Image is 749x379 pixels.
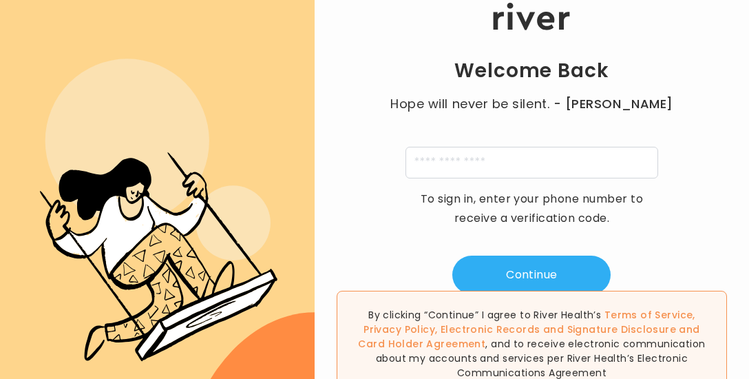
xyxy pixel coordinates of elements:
span: , , and [358,308,699,351]
p: To sign in, enter your phone number to receive a verification code. [411,189,652,228]
a: Terms of Service [604,308,693,322]
a: Card Holder Agreement [358,337,485,351]
h1: Welcome Back [454,59,609,83]
button: Continue [452,256,611,294]
p: Hope will never be silent. [377,94,686,114]
a: Privacy Policy [363,322,435,336]
a: Electronic Records and Signature Disclosure [441,322,676,336]
span: - [PERSON_NAME] [553,94,673,114]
